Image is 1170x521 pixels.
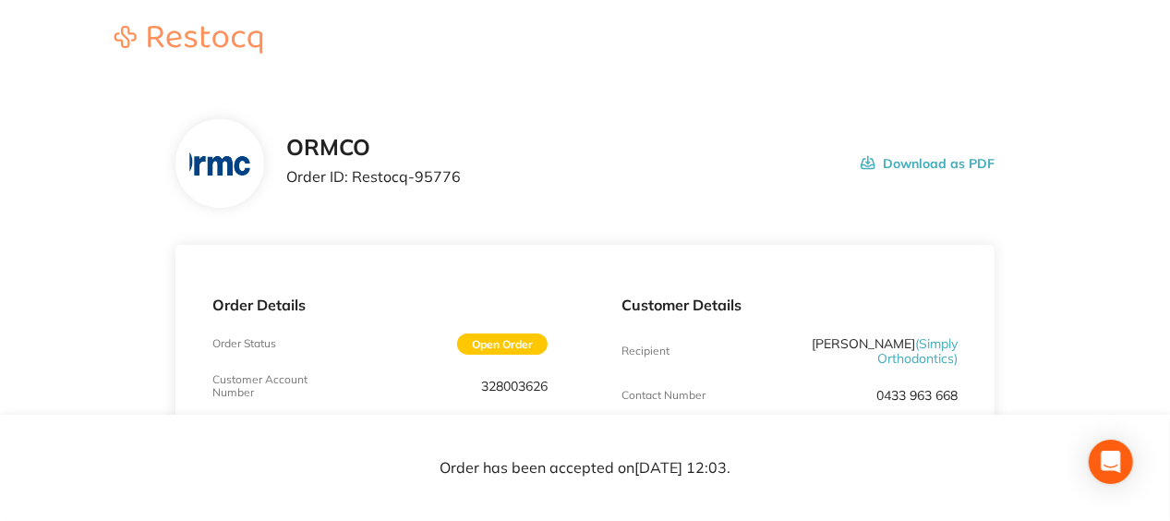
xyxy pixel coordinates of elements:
span: Open Order [457,333,548,355]
p: Order has been accepted on [DATE] 12:03 . [440,460,730,477]
p: Recipient [621,345,669,357]
img: bmVvMzg1Mw [189,143,249,186]
p: Customer Account Number [212,373,324,399]
p: Order Status [212,337,276,350]
p: Order ID: Restocq- 95776 [286,168,461,185]
p: [PERSON_NAME] [734,336,958,366]
p: 0433 963 668 [876,388,958,403]
button: Download as PDF [861,135,995,192]
p: 328003626 [481,379,548,394]
h2: ORMCO [286,135,461,161]
span: ( Simply Orthodontics ) [877,335,958,367]
div: Open Intercom Messenger [1089,440,1133,484]
p: Contact Number [621,389,706,402]
a: Restocq logo [96,26,281,56]
p: Order Details [212,297,548,313]
img: Restocq logo [96,26,281,54]
p: Customer Details [621,297,957,313]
